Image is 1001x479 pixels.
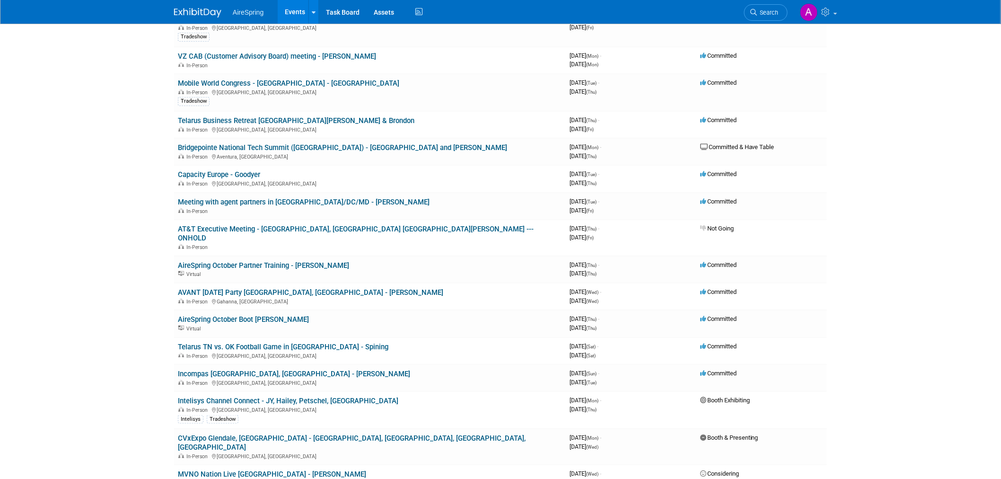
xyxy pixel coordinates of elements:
span: (Thu) [586,181,597,186]
span: (Fri) [586,235,594,240]
span: (Thu) [586,263,597,268]
span: In-Person [186,380,211,386]
a: MVNO Nation Live [GEOGRAPHIC_DATA] - [PERSON_NAME] [178,470,366,479]
span: (Wed) [586,290,598,295]
span: - [600,470,601,477]
img: In-Person Event [178,25,184,30]
span: [DATE] [570,470,601,477]
span: [DATE] [570,207,594,214]
span: [DATE] [570,297,598,304]
a: AireSpring October Boot [PERSON_NAME] [178,315,309,324]
span: (Thu) [586,317,597,322]
img: In-Person Event [178,62,184,67]
span: (Fri) [586,25,594,30]
img: Virtual Event [178,326,184,330]
span: In-Person [186,299,211,305]
span: AireSpring [233,9,263,16]
span: [DATE] [570,343,598,350]
span: Virtual [186,326,203,332]
span: [DATE] [570,379,597,386]
a: VZ CAB (Customer Advisory Board) meeting - [PERSON_NAME] [178,52,376,61]
span: In-Person [186,181,211,187]
span: [DATE] [570,24,594,31]
span: Committed [700,288,737,295]
span: In-Person [186,25,211,31]
img: In-Person Event [178,453,184,458]
span: (Fri) [586,208,594,213]
div: Intelisys [178,415,203,424]
div: Tradeshow [178,33,210,41]
span: (Tue) [586,380,597,385]
span: - [597,343,598,350]
span: [DATE] [570,324,597,331]
span: Committed [700,315,737,322]
span: Committed [700,343,737,350]
a: Bridgepointe National Tech Summit ([GEOGRAPHIC_DATA]) - [GEOGRAPHIC_DATA] and [PERSON_NAME] [178,143,507,152]
span: [DATE] [570,352,596,359]
div: [GEOGRAPHIC_DATA], [GEOGRAPHIC_DATA] [178,452,562,460]
span: (Mon) [586,62,598,67]
a: AT&T Executive Meeting - [GEOGRAPHIC_DATA], [GEOGRAPHIC_DATA] [GEOGRAPHIC_DATA][PERSON_NAME] --- ... [178,225,534,242]
span: (Sun) [586,371,597,376]
span: - [598,370,599,377]
span: [DATE] [570,234,594,241]
span: In-Person [186,244,211,250]
a: AireSpring October Partner Training - [PERSON_NAME] [178,261,349,270]
span: (Wed) [586,299,598,304]
span: [DATE] [570,198,599,205]
span: [DATE] [570,434,601,441]
span: Search [757,9,779,16]
img: Aila Ortiaga [800,3,818,21]
span: Not Going [700,225,734,232]
span: [DATE] [570,152,597,160]
span: (Tue) [586,199,597,204]
img: ExhibitDay [174,8,221,18]
div: [GEOGRAPHIC_DATA], [GEOGRAPHIC_DATA] [178,406,562,413]
a: Intelisys Channel Connect - JY, Hailey, Petschel, [GEOGRAPHIC_DATA] [178,397,398,405]
span: [DATE] [570,52,601,59]
a: CVxExpo Glendale, [GEOGRAPHIC_DATA] - [GEOGRAPHIC_DATA], [GEOGRAPHIC_DATA], [GEOGRAPHIC_DATA], [G... [178,434,526,452]
span: [DATE] [570,170,599,177]
span: [DATE] [570,116,599,124]
a: Meeting with agent partners in [GEOGRAPHIC_DATA]/DC/MD - [PERSON_NAME] [178,198,430,206]
div: [GEOGRAPHIC_DATA], [GEOGRAPHIC_DATA] [178,179,562,187]
span: Booth Exhibiting [700,397,750,404]
span: Committed [700,52,737,59]
img: In-Person Event [178,89,184,94]
img: Virtual Event [178,271,184,276]
span: (Fri) [586,127,594,132]
span: In-Person [186,154,211,160]
span: (Thu) [586,271,597,276]
div: Tradeshow [178,97,210,106]
span: - [598,225,599,232]
span: [DATE] [570,288,601,295]
img: In-Person Event [178,208,184,213]
span: [DATE] [570,270,597,277]
span: In-Person [186,127,211,133]
span: Booth & Presenting [700,434,758,441]
span: - [600,434,601,441]
div: Aventura, [GEOGRAPHIC_DATA] [178,152,562,160]
span: Committed [700,261,737,268]
img: In-Person Event [178,407,184,412]
span: - [598,261,599,268]
span: - [598,116,599,124]
span: [DATE] [570,79,599,86]
span: (Thu) [586,226,597,231]
a: Capacity Europe - Goodyer [178,170,260,179]
img: In-Person Event [178,380,184,385]
span: [DATE] [570,88,597,95]
div: Gahanna, [GEOGRAPHIC_DATA] [178,297,562,305]
a: AVANT [DATE] Party [GEOGRAPHIC_DATA], [GEOGRAPHIC_DATA] - [PERSON_NAME] [178,288,443,297]
span: Committed & Have Table [700,143,774,151]
div: [GEOGRAPHIC_DATA], [GEOGRAPHIC_DATA] [178,379,562,386]
span: Committed [700,116,737,124]
span: (Thu) [586,407,597,412]
img: In-Person Event [178,299,184,303]
span: In-Person [186,407,211,413]
div: [GEOGRAPHIC_DATA], [GEOGRAPHIC_DATA] [178,125,562,133]
span: (Thu) [586,118,597,123]
img: In-Person Event [178,353,184,358]
span: (Mon) [586,435,598,441]
span: - [600,397,601,404]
